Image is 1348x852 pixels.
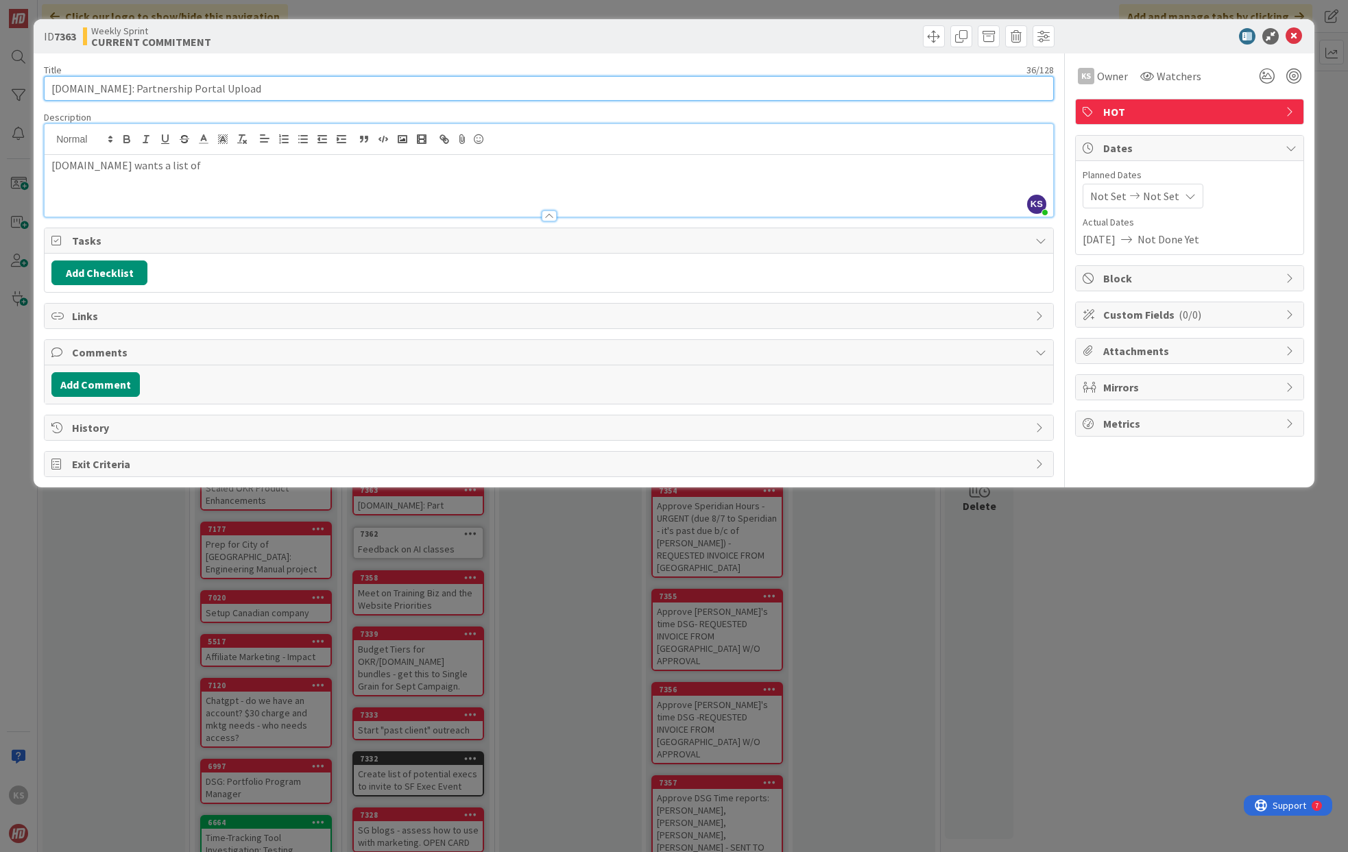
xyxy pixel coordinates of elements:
[1103,140,1279,156] span: Dates
[1143,188,1179,204] span: Not Set
[44,28,76,45] span: ID
[91,36,211,47] b: CURRENT COMMITMENT
[72,308,1028,324] span: Links
[1157,68,1201,84] span: Watchers
[1103,343,1279,359] span: Attachments
[1097,68,1128,84] span: Owner
[1103,379,1279,395] span: Mirrors
[72,456,1028,472] span: Exit Criteria
[51,158,1046,173] p: [DOMAIN_NAME] wants a list of
[1027,195,1046,214] span: KS
[1078,68,1094,84] div: KS
[91,25,211,36] span: Weekly Sprint
[1083,168,1297,182] span: Planned Dates
[44,111,91,123] span: Description
[1103,306,1279,323] span: Custom Fields
[1083,215,1297,230] span: Actual Dates
[1103,270,1279,287] span: Block
[29,2,62,19] span: Support
[44,76,1054,101] input: type card name here...
[51,260,147,285] button: Add Checklist
[1103,104,1279,120] span: HOT
[72,344,1028,361] span: Comments
[1083,231,1116,247] span: [DATE]
[1138,231,1199,247] span: Not Done Yet
[1090,188,1127,204] span: Not Set
[54,29,76,43] b: 7363
[72,232,1028,249] span: Tasks
[72,419,1028,436] span: History
[44,64,62,76] label: Title
[51,372,140,397] button: Add Comment
[66,64,1054,76] div: 36 / 128
[1179,308,1201,321] span: ( 0/0 )
[1103,415,1279,432] span: Metrics
[71,5,75,16] div: 7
